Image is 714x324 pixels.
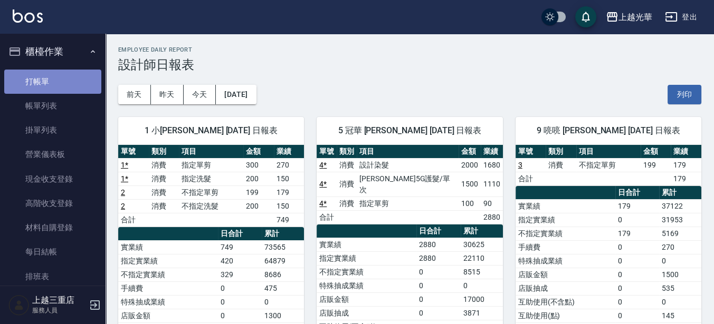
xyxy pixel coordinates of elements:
td: 實業績 [317,238,416,251]
td: 2000 [459,158,481,172]
td: 300 [243,158,274,172]
a: 3 [518,161,522,169]
a: 每日結帳 [4,240,101,264]
h3: 設計師日報表 [118,57,701,72]
a: 掛單列表 [4,118,101,142]
td: 不指定實業績 [317,265,416,279]
td: 消費 [149,172,179,185]
th: 業績 [274,145,304,159]
th: 項目 [357,145,459,159]
td: 37122 [659,199,701,213]
td: 0 [615,281,659,295]
th: 單號 [118,145,149,159]
td: 0 [615,268,659,281]
td: 店販金額 [118,309,218,322]
a: 打帳單 [4,70,101,94]
td: 0 [615,240,659,254]
td: 消費 [337,172,357,197]
td: 73565 [262,240,304,254]
td: 店販金額 [516,268,615,281]
a: 現金收支登錄 [4,167,101,191]
td: 179 [615,227,659,240]
a: 排班表 [4,264,101,289]
td: 不指定單剪 [179,185,243,199]
h5: 上越三重店 [32,295,86,306]
button: 登出 [661,7,701,27]
th: 項目 [576,145,640,159]
th: 日合計 [615,186,659,200]
div: 上越光華 [618,11,652,24]
th: 類別 [337,145,357,159]
th: 業績 [481,145,503,159]
td: 17000 [461,292,503,306]
button: 櫃檯作業 [4,38,101,65]
a: 帳單列表 [4,94,101,118]
td: 3871 [461,306,503,320]
td: 消費 [149,199,179,213]
button: save [575,6,596,27]
td: 2880 [481,210,503,224]
td: 0 [218,309,262,322]
th: 類別 [149,145,179,159]
td: 設計染髮 [357,158,459,172]
td: 150 [274,172,304,185]
td: 合計 [317,210,337,224]
td: 2880 [416,251,460,265]
td: 199 [641,158,671,172]
span: 9 喨喨 [PERSON_NAME] [DATE] 日報表 [528,125,689,136]
th: 累計 [461,224,503,238]
td: 手續費 [118,281,218,295]
td: 指定實業績 [118,254,218,268]
td: 179 [274,185,304,199]
th: 業績 [671,145,701,159]
td: 0 [615,254,659,268]
td: 消費 [337,197,357,210]
td: 0 [615,309,659,322]
td: 270 [659,240,701,254]
td: 特殊抽成業績 [118,295,218,309]
td: [PERSON_NAME]5G護髮/單次 [357,172,459,197]
td: 150 [274,199,304,213]
td: 1500 [659,268,701,281]
button: [DATE] [216,85,256,104]
td: 2880 [416,238,460,251]
td: 店販金額 [317,292,416,306]
td: 749 [274,213,304,227]
td: 消費 [149,185,179,199]
td: 0 [416,292,460,306]
button: 前天 [118,85,151,104]
td: 179 [671,172,701,185]
th: 類別 [546,145,576,159]
td: 64879 [262,254,304,268]
h2: Employee Daily Report [118,46,701,53]
span: 1 小[PERSON_NAME] [DATE] 日報表 [131,125,291,136]
td: 100 [459,197,481,210]
th: 日合計 [416,224,460,238]
th: 金額 [459,145,481,159]
td: 消費 [149,158,179,172]
td: 8515 [461,265,503,279]
td: 179 [671,158,701,172]
a: 材料自購登錄 [4,215,101,240]
td: 270 [274,158,304,172]
span: 5 冠華 [PERSON_NAME] [DATE] 日報表 [329,125,490,136]
td: 200 [243,199,274,213]
td: 不指定單剪 [576,158,640,172]
td: 22110 [461,251,503,265]
td: 指定洗髮 [179,172,243,185]
td: 1300 [262,309,304,322]
a: 2 [121,202,125,210]
td: 1500 [459,172,481,197]
td: 8686 [262,268,304,281]
td: 0 [416,306,460,320]
td: 店販抽成 [317,306,416,320]
th: 累計 [659,186,701,200]
th: 日合計 [218,227,262,241]
td: 不指定實業績 [118,268,218,281]
td: 消費 [546,158,576,172]
td: 475 [262,281,304,295]
td: 420 [218,254,262,268]
td: 特殊抽成業績 [317,279,416,292]
th: 單號 [317,145,337,159]
td: 合計 [516,172,546,185]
